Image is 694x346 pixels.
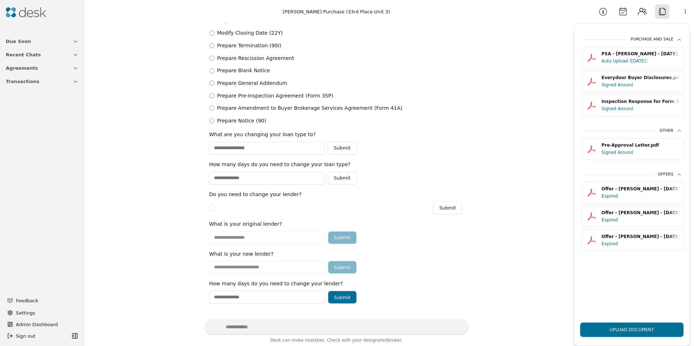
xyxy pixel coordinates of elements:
button: Other [582,128,682,138]
div: Everydoor Buyer Disclosures.pdf [601,74,680,81]
span: designated [363,338,387,343]
div: Purchase and Sale [631,36,682,43]
div: Expired [601,193,621,200]
span: Due Soon [6,38,31,45]
button: Admin Dashboard [4,319,80,330]
button: Pre-Approval Letter.pdfSigned Around [582,138,685,160]
div: How many days do you need to change your lender? [209,280,343,288]
button: Purchase and Sale [582,36,682,47]
button: Offers [582,172,682,182]
div: PSA - [PERSON_NAME] - [DATE].pdf [601,51,680,57]
div: Signed Around [601,81,637,88]
div: Do you need to change your lender? [209,190,302,199]
label: Prepare Termination (90I) [217,42,282,50]
div: Offer - [PERSON_NAME] - [DATE].pdf [601,209,680,216]
label: Prepare Amendment to Buyer Brokerage Services Agreement (Form 41A) [217,104,403,112]
span: Agreements [6,64,38,72]
div: Desk can make mistakes. Check with your broker. [205,337,468,346]
div: What is your original lender? [209,220,282,228]
div: Pre-Approval Letter.pdf [601,142,680,149]
button: Submit [433,201,462,214]
div: What is your new lender? [209,250,274,258]
span: Recent Chats [6,51,41,59]
div: Offers [658,172,682,178]
button: Inspection Response for Form 35.pdfSigned Around [582,95,685,116]
button: PSA - [PERSON_NAME] - [DATE].pdfAuto Upload ([DATE]) [582,47,685,69]
label: Prepare Blank Notice [217,66,270,75]
div: Inspection Response for Form 35.pdf [601,98,680,105]
button: Submit [328,291,357,304]
div: What are you changing your loan type to? [209,130,316,139]
div: Offer - [PERSON_NAME] - [DATE].pdf [601,186,680,193]
div: Expired [601,240,621,247]
button: Offer - [PERSON_NAME] - [DATE].pdfExpired [582,182,685,203]
label: Prepare General Addendum [217,79,287,87]
div: Offer - [PERSON_NAME] - [DATE].pdf [601,233,680,240]
span: Admin Dashboard [16,321,77,328]
div: Signed Around [601,149,637,156]
button: Agreements [1,61,83,75]
button: Submit [328,172,357,185]
div: Signed Around [601,105,637,112]
button: Feedback [3,294,78,307]
button: Offer - [PERSON_NAME] - [DATE].pdfExpired [582,229,685,251]
div: [PERSON_NAME] Purchase (33rd Place Unit 3) [283,8,390,16]
button: Transactions [1,75,83,88]
button: Submit [328,142,357,155]
label: Prepare Pre-Inspection Agreement (Form 35P) [217,92,333,100]
span: Sign out [16,332,35,340]
div: Auto Upload ([DATE]) [601,57,651,65]
button: Offer - [PERSON_NAME] - [DATE].pdfExpired [582,206,685,227]
div: How many days do you need to change your loan type? [209,160,351,169]
label: Modify Closing Date (22Y) [217,29,283,37]
span: Transactions [6,78,39,85]
div: Other [660,128,682,134]
button: Due Soon [1,35,83,48]
span: Settings [16,309,35,317]
img: Desk [6,7,46,17]
div: Expired [601,216,621,224]
button: Everydoor Buyer Disclosures.pdfSigned Around [582,71,685,92]
button: Recent Chats [1,48,83,61]
button: Sign out [4,330,70,342]
button: Settings [4,307,80,319]
textarea: Write your prompt here [205,320,468,334]
label: Prepare Rescission Agreement [217,54,294,62]
button: Upload Document [580,323,684,337]
label: Prepare Notice (90) [217,117,266,125]
span: Feedback [16,297,74,304]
